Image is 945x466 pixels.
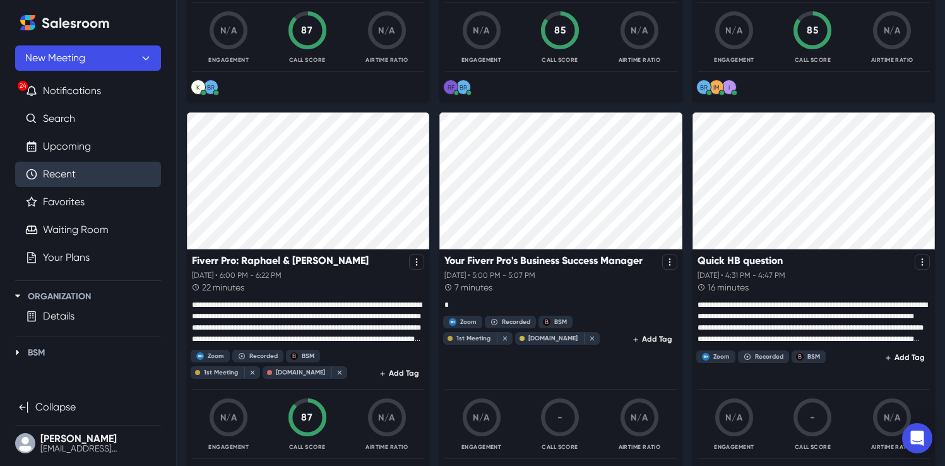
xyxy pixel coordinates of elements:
[473,25,490,35] span: N/A
[207,85,215,91] div: Ben Rozenberg
[366,56,408,64] p: Airtime Ratio
[409,254,424,270] button: Options
[28,290,91,303] p: Organization
[725,25,742,35] span: N/A
[10,289,25,304] button: Toggle Organization
[192,270,424,281] p: [DATE] • 6:00 PM - 6:22 PM
[208,352,224,360] div: Zoom
[196,85,200,91] div: KodieOlbert
[725,412,742,422] span: N/A
[208,443,249,451] p: Engagement
[10,345,25,360] button: Toggle BSM
[631,25,648,35] span: N/A
[461,56,502,64] p: Engagement
[331,367,344,378] button: close
[220,25,237,35] span: N/A
[15,45,161,71] button: New Meeting
[915,254,930,270] button: Options
[662,254,677,270] button: Options
[289,443,326,451] p: Call Score
[192,254,369,266] p: Fiverr Pro: Raphael & [PERSON_NAME]
[378,25,395,35] span: N/A
[43,250,90,265] a: Your Plans
[545,319,549,325] div: BSM
[28,346,45,359] p: BSM
[700,85,708,91] div: Ben Rozenberg
[713,353,730,361] div: Zoom
[455,281,492,294] p: 7 minutes
[884,412,901,422] span: N/A
[460,318,477,326] div: Zoom
[810,411,816,423] span: -
[698,270,930,281] p: [DATE] • 4:31 PM - 4:47 PM
[15,395,161,420] button: Collapse
[456,335,490,342] div: 1st Meeting
[542,443,578,451] p: Call Score
[755,353,783,361] div: Recorded
[220,412,237,422] span: N/A
[366,443,408,451] p: Airtime Ratio
[798,354,802,360] div: BSM
[881,350,930,366] button: Add Tag
[244,367,257,378] button: close
[208,56,249,64] p: Engagement
[728,85,730,91] div: irene
[497,333,509,344] button: close
[502,318,530,326] div: Recorded
[448,85,455,91] div: Richard Frank
[714,443,754,451] p: Engagement
[43,167,76,182] a: Recent
[42,15,110,32] h2: Salesroom
[792,23,833,37] div: 85
[528,335,578,342] div: [DOMAIN_NAME]
[43,111,75,126] a: Search
[884,25,901,35] span: N/A
[619,56,661,64] p: Airtime Ratio
[202,281,244,294] p: 22 minutes
[15,10,40,35] a: Home
[302,352,314,360] div: BSM
[378,412,395,422] span: N/A
[276,369,325,376] div: [DOMAIN_NAME]
[444,254,643,266] p: Your Fiverr Pro's Business Success Manager
[287,23,328,37] div: 87
[795,56,831,64] p: Call Score
[540,23,580,37] div: 85
[708,281,749,294] p: 16 minutes
[557,411,563,423] span: -
[714,56,754,64] p: Engagement
[15,431,161,456] button: User menu
[43,139,91,154] a: Upcoming
[807,353,820,361] div: BSM
[473,412,490,422] span: N/A
[43,309,74,324] a: Details
[43,194,85,210] a: Favorites
[631,412,648,422] span: N/A
[871,56,913,64] p: Airtime Ratio
[375,366,424,381] button: Add Tag
[204,369,238,376] div: 1st Meeting
[628,332,677,347] button: Add Tag
[289,56,326,64] p: Call Score
[795,443,831,451] p: Call Score
[542,56,578,64] p: Call Score
[287,410,328,424] div: 87
[444,270,677,281] p: [DATE] • 5:00 PM - 5:07 PM
[43,222,109,237] a: Waiting Room
[902,423,932,453] div: Open Intercom Messenger
[619,443,661,451] p: Airtime Ratio
[292,353,296,359] div: BSM
[871,443,913,451] p: Airtime Ratio
[249,352,278,360] div: Recorded
[713,85,720,91] div: Iraima Meneses
[15,78,161,104] button: 24Notifications
[698,254,783,266] p: Quick HB question
[460,85,467,91] div: Ben Rozenberg
[35,400,76,415] p: Collapse
[584,333,597,344] button: close
[461,443,502,451] p: Engagement
[554,318,567,326] div: BSM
